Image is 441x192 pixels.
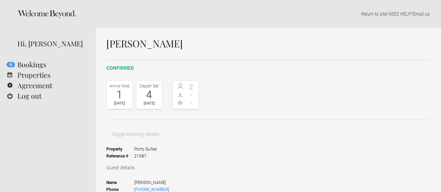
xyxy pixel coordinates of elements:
div: Hi, [PERSON_NAME] [17,38,85,49]
a: Email us [413,11,429,17]
strong: Name [106,179,134,186]
span: Porto Suites [134,146,157,153]
strong: Reference # [106,153,134,160]
div: [DATE] [138,100,160,107]
div: 1 [108,90,130,100]
span: 21987 [134,153,157,160]
a: [PHONE_NUMBER] [134,187,169,192]
span: - [186,91,197,98]
span: - [186,99,197,106]
div: 4 [138,90,160,100]
h1: [PERSON_NAME] [106,38,431,49]
span: 2 [186,83,197,90]
h2: confirmed [106,64,431,72]
span: [PERSON_NAME] [134,179,199,186]
a: Return to site [361,11,386,17]
strong: Property [106,146,134,153]
p: | NEED HELP? . [106,10,431,17]
button: Toggle booking details [106,127,164,141]
div: [DATE] [108,100,130,107]
div: Arrive Wed [108,83,130,90]
flynt-notification-badge: 52 [7,62,15,67]
div: Depart Sat [138,83,160,90]
h3: Guest details [106,164,431,171]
